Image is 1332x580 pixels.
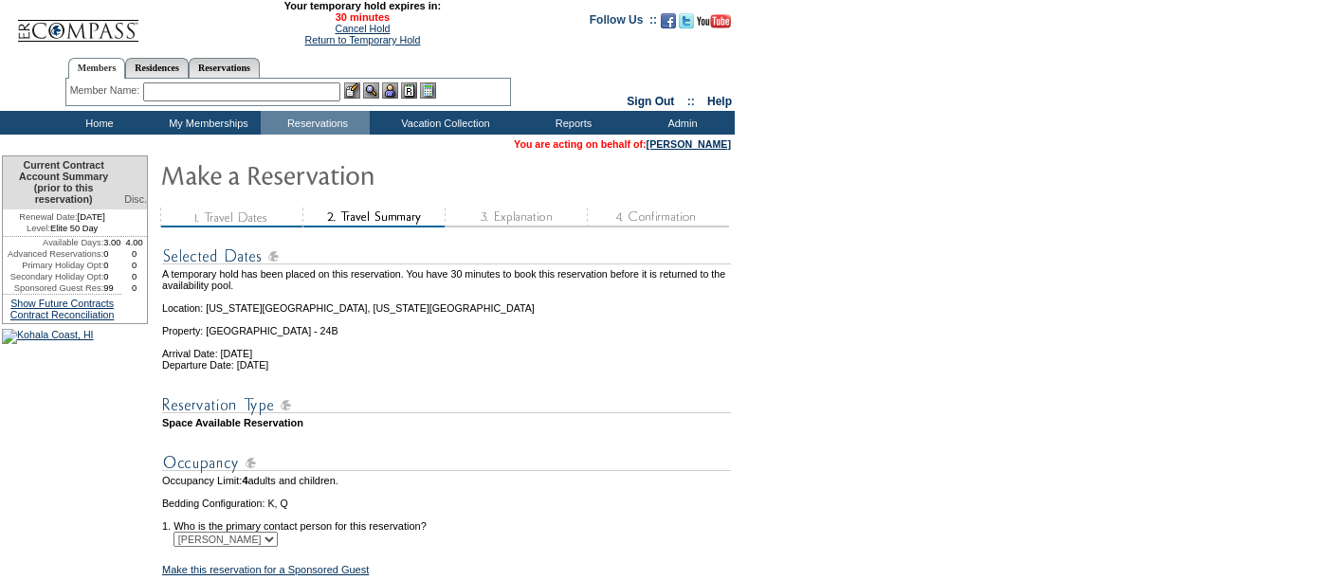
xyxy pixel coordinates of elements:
td: Sponsored Guest Res: [3,282,103,294]
div: Member Name: [70,82,143,99]
img: step4_state1.gif [587,208,729,227]
img: step2_state2.gif [302,208,445,227]
td: [DATE] [3,209,121,223]
td: My Memberships [152,111,261,135]
td: Property: [GEOGRAPHIC_DATA] - 24B [162,314,731,336]
td: Reports [517,111,626,135]
td: Advanced Reservations: [3,248,103,260]
td: 0 [121,282,147,294]
td: 0 [103,260,121,271]
img: step3_state1.gif [445,208,587,227]
img: Reservations [401,82,417,99]
img: Follow us on Twitter [679,13,694,28]
td: A temporary hold has been placed on this reservation. You have 30 minutes to book this reservatio... [162,268,731,291]
img: subTtlSelectedDates.gif [162,245,731,268]
a: Show Future Contracts [10,298,114,309]
img: Kohala Coast, HI [2,329,94,344]
td: Departure Date: [DATE] [162,359,731,371]
td: Current Contract Account Summary (prior to this reservation) [3,156,121,209]
img: Compass Home [16,4,139,43]
img: step1_state3.gif [160,208,302,227]
td: Secondary Holiday Opt: [3,271,103,282]
span: 4 [242,475,247,486]
td: 0 [121,248,147,260]
img: Make Reservation [160,155,539,193]
span: You are acting on behalf of: [514,138,731,150]
span: Level: [27,223,50,234]
a: Residences [125,58,189,78]
td: 4.00 [121,237,147,248]
td: 1. Who is the primary contact person for this reservation? [162,509,731,532]
td: Bedding Configuration: K, Q [162,498,731,509]
img: Impersonate [382,82,398,99]
td: 0 [103,248,121,260]
td: 0 [121,271,147,282]
a: Members [68,58,126,79]
td: Space Available Reservation [162,417,731,428]
td: Follow Us :: [590,11,657,34]
img: View [363,82,379,99]
td: Primary Holiday Opt: [3,260,103,271]
td: Vacation Collection [370,111,517,135]
td: Home [43,111,152,135]
td: 0 [121,260,147,271]
span: :: [687,95,695,108]
img: Subscribe to our YouTube Channel [697,14,731,28]
a: Cancel Hold [335,23,390,34]
a: Subscribe to our YouTube Channel [697,19,731,30]
td: Arrival Date: [DATE] [162,336,731,359]
td: Elite 50 Day [3,223,121,237]
td: 3.00 [103,237,121,248]
td: Occupancy Limit: adults and children. [162,475,731,486]
a: Sign Out [627,95,674,108]
a: Follow us on Twitter [679,19,694,30]
td: 0 [103,271,121,282]
img: subTtlOccupancy.gif [162,451,731,475]
span: 30 minutes [149,11,575,23]
span: Disc. [124,193,147,205]
td: Available Days: [3,237,103,248]
a: [PERSON_NAME] [647,138,731,150]
img: Become our fan on Facebook [661,13,676,28]
a: Return to Temporary Hold [305,34,421,45]
td: Admin [626,111,735,135]
a: Help [707,95,732,108]
a: Make this reservation for a Sponsored Guest [162,564,369,575]
img: b_edit.gif [344,82,360,99]
span: Renewal Date: [19,211,77,223]
a: Reservations [189,58,260,78]
td: Reservations [261,111,370,135]
td: Location: [US_STATE][GEOGRAPHIC_DATA], [US_STATE][GEOGRAPHIC_DATA] [162,291,731,314]
img: subTtlResType.gif [162,393,731,417]
a: Become our fan on Facebook [661,19,676,30]
a: Contract Reconciliation [10,309,115,320]
img: b_calculator.gif [420,82,436,99]
td: 99 [103,282,121,294]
